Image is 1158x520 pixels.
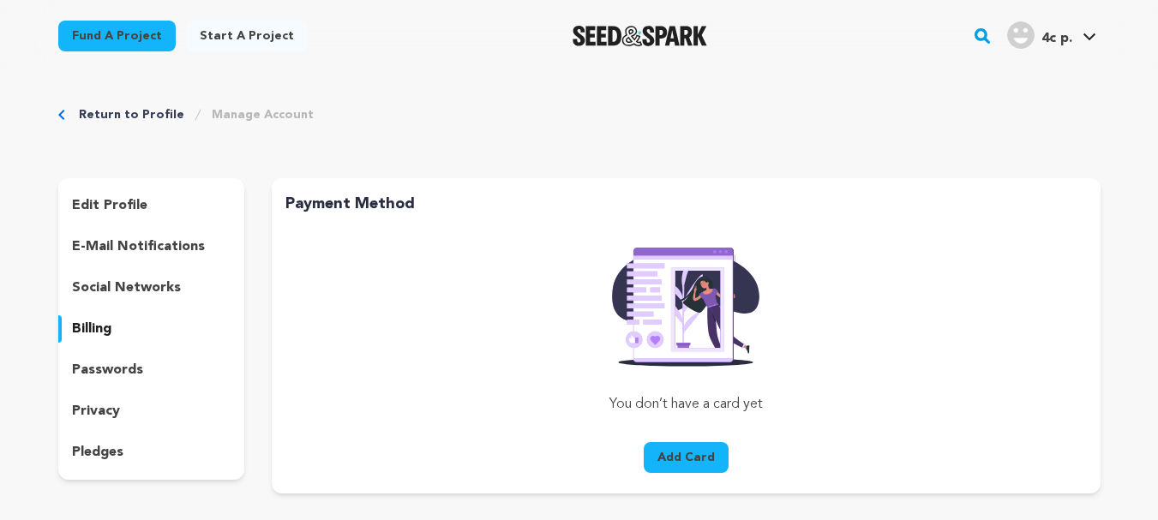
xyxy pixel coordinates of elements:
p: pledges [72,442,123,463]
button: billing [58,315,245,343]
p: social networks [72,278,181,298]
p: billing [72,319,111,339]
p: You don’t have a card yet [486,394,886,415]
button: privacy [58,397,245,425]
p: passwords [72,360,143,380]
div: 4c p.'s Profile [1007,21,1072,49]
button: passwords [58,356,245,384]
button: pledges [58,439,245,466]
p: privacy [72,401,120,421]
a: Manage Account [212,106,314,123]
a: 4c p.'s Profile [1004,18,1100,49]
p: e-mail notifications [72,236,205,257]
img: Seed&Spark Logo Dark Mode [573,26,707,46]
p: edit profile [72,195,147,216]
a: Return to Profile [79,106,184,123]
span: 4c p.'s Profile [1004,18,1100,54]
button: edit profile [58,192,245,219]
button: e-mail notifications [58,233,245,260]
a: Fund a project [58,21,176,51]
button: Add Card [644,442,729,473]
a: Seed&Spark Homepage [573,26,707,46]
span: 4c p. [1041,32,1072,45]
img: Seed&Spark Rafiki Image [598,236,773,367]
div: Breadcrumb [58,106,1101,123]
img: user.png [1007,21,1035,49]
button: social networks [58,274,245,302]
a: Start a project [186,21,308,51]
h2: Payment Method [285,192,1086,216]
